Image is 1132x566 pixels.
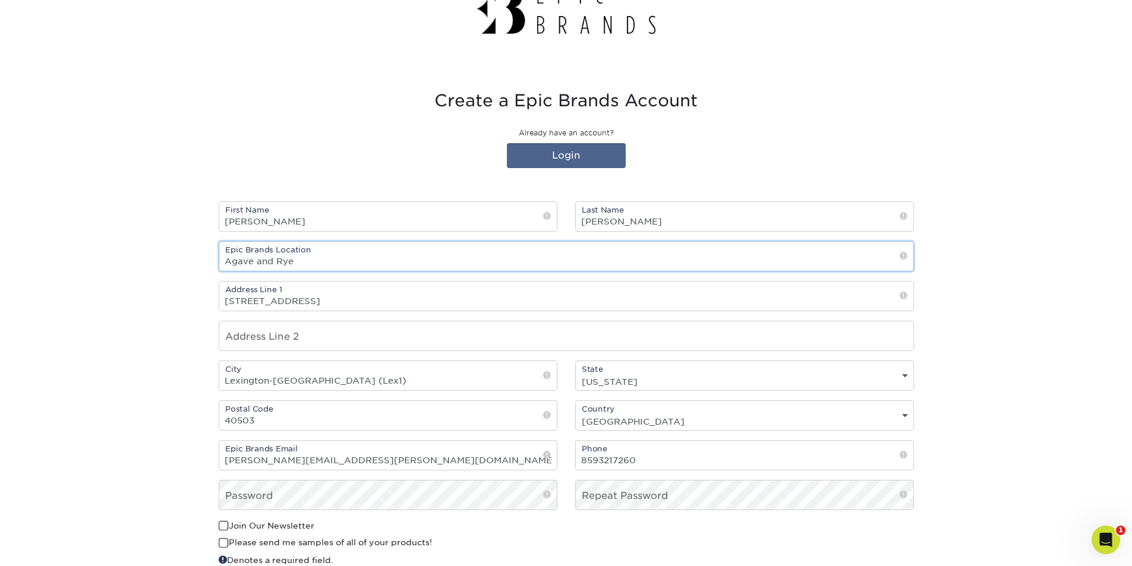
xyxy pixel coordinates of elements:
[1116,526,1125,535] span: 1
[219,91,914,111] h3: Create a Epic Brands Account
[219,554,557,566] div: Denotes a required field.
[507,143,626,168] a: Login
[219,536,432,548] label: Please send me samples of all of your products!
[219,128,914,138] p: Already have an account?
[733,520,914,566] iframe: reCAPTCHA
[1092,526,1120,554] iframe: Intercom live chat
[219,520,314,532] label: Join Our Newsletter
